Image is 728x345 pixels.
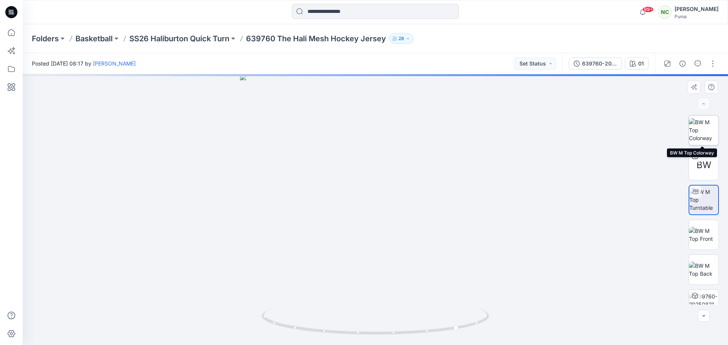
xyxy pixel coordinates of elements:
img: BW M Top Back [689,262,719,278]
p: 28 [399,34,404,43]
button: Details [676,58,689,70]
button: 639760-20250821 [569,58,622,70]
span: Posted [DATE] 08:17 by [32,59,136,67]
a: Folders [32,33,59,44]
img: BW M Top Turntable [689,188,718,212]
button: 28 [389,33,414,44]
button: 01 [625,58,649,70]
span: BW [697,158,711,172]
div: NC [658,5,672,19]
p: 639760 The Hali Mesh Hockey Jersey [246,33,386,44]
a: SS26 Haliburton Quick Turn [129,33,229,44]
img: BW M Top Front [689,227,719,243]
img: BW M Top Colorway [689,118,719,142]
a: [PERSON_NAME] [93,60,136,67]
span: 99+ [642,6,654,12]
div: 639760-20250821 [582,59,617,68]
a: Basketball [75,33,113,44]
div: 01 [638,59,644,68]
img: 639760-20250821 01 [689,292,719,316]
div: [PERSON_NAME] [675,5,719,14]
div: Puma [675,14,719,19]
